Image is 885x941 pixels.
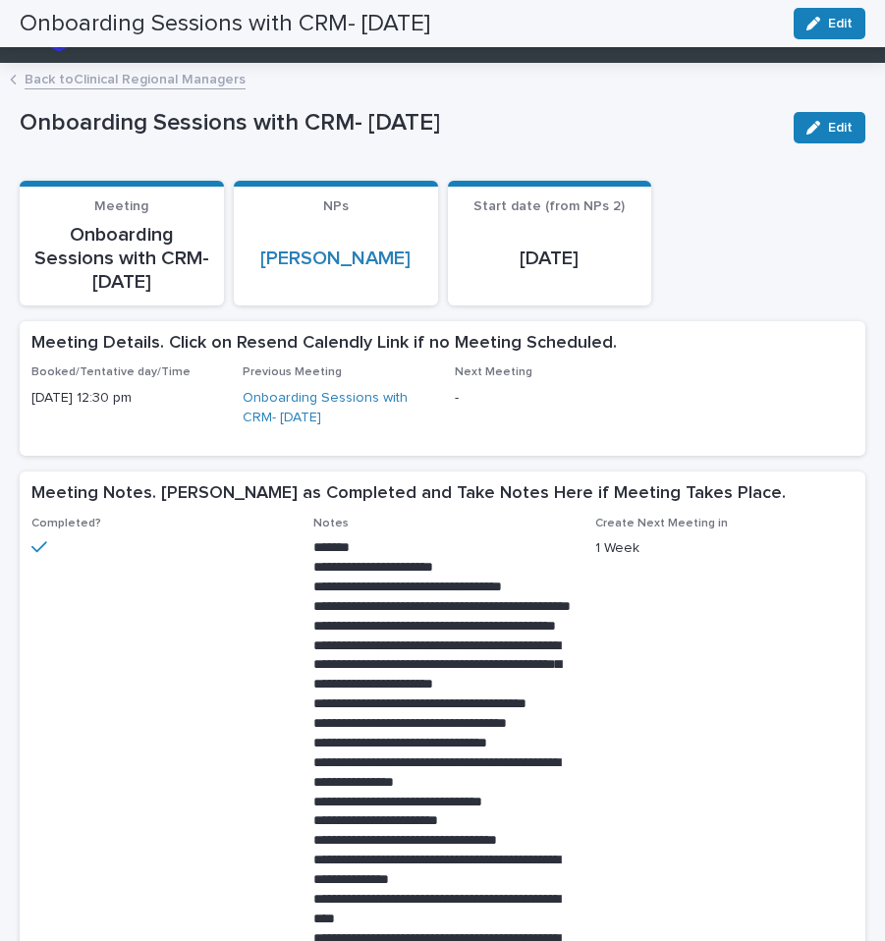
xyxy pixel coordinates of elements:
[455,366,532,378] span: Next Meeting
[25,67,246,89] a: Back toClinical Regional Managers
[31,223,212,294] p: Onboarding Sessions with CRM- [DATE]
[455,388,642,409] p: -
[794,112,865,143] button: Edit
[473,199,625,213] span: Start date (from NPs 2)
[31,518,101,529] span: Completed?
[31,333,617,355] h2: Meeting Details. Click on Resend Calendly Link if no Meeting Scheduled.
[595,518,728,529] span: Create Next Meeting in
[828,121,853,135] span: Edit
[31,366,191,378] span: Booked/Tentative day/Time
[31,388,219,409] p: [DATE] 12:30 pm
[595,538,854,559] p: 1 Week
[323,199,349,213] span: NPs
[31,483,786,505] h2: Meeting Notes. [PERSON_NAME] as Completed and Take Notes Here if Meeting Takes Place.
[243,366,342,378] span: Previous Meeting
[20,109,778,138] p: Onboarding Sessions with CRM- [DATE]
[243,388,430,429] a: Onboarding Sessions with CRM- [DATE]
[94,199,148,213] span: Meeting
[260,247,411,270] a: [PERSON_NAME]
[460,247,640,270] p: [DATE]
[313,518,349,529] span: Notes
